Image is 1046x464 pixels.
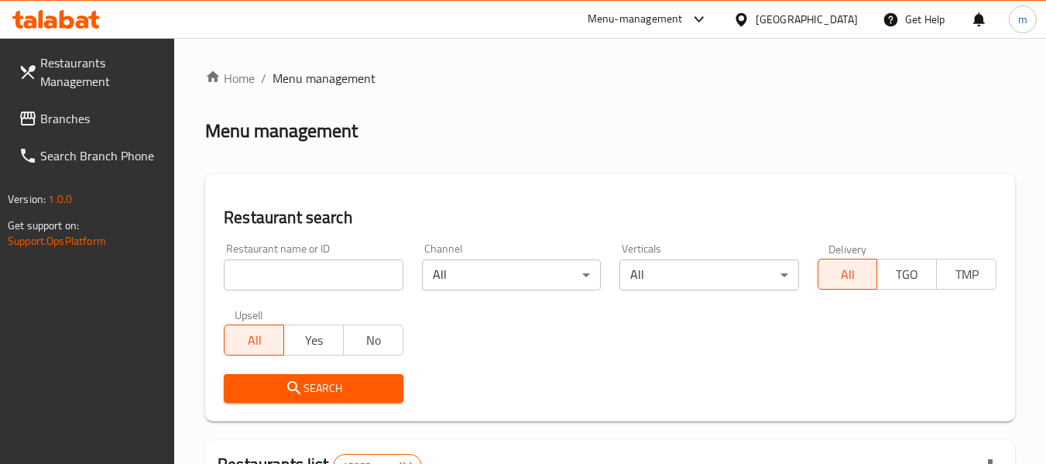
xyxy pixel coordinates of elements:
[224,259,403,290] input: Search for restaurant name or ID..
[936,259,996,290] button: TMP
[273,69,376,88] span: Menu management
[231,329,278,352] span: All
[224,325,284,356] button: All
[818,259,878,290] button: All
[283,325,344,356] button: Yes
[8,231,106,251] a: Support.OpsPlatform
[6,44,175,100] a: Restaurants Management
[205,69,1015,88] nav: breadcrumb
[883,263,931,286] span: TGO
[235,309,263,320] label: Upsell
[825,263,872,286] span: All
[350,329,397,352] span: No
[422,259,601,290] div: All
[6,137,175,174] a: Search Branch Phone
[828,243,867,254] label: Delivery
[588,10,683,29] div: Menu-management
[290,329,338,352] span: Yes
[876,259,937,290] button: TGO
[236,379,390,398] span: Search
[40,53,163,91] span: Restaurants Management
[756,11,858,28] div: [GEOGRAPHIC_DATA]
[205,119,358,143] h2: Menu management
[343,325,403,356] button: No
[619,259,798,290] div: All
[205,69,255,88] a: Home
[48,189,72,209] span: 1.0.0
[40,146,163,165] span: Search Branch Phone
[261,69,266,88] li: /
[224,374,403,403] button: Search
[8,215,79,235] span: Get support on:
[224,206,996,229] h2: Restaurant search
[6,100,175,137] a: Branches
[1018,11,1027,28] span: m
[8,189,46,209] span: Version:
[40,109,163,128] span: Branches
[943,263,990,286] span: TMP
